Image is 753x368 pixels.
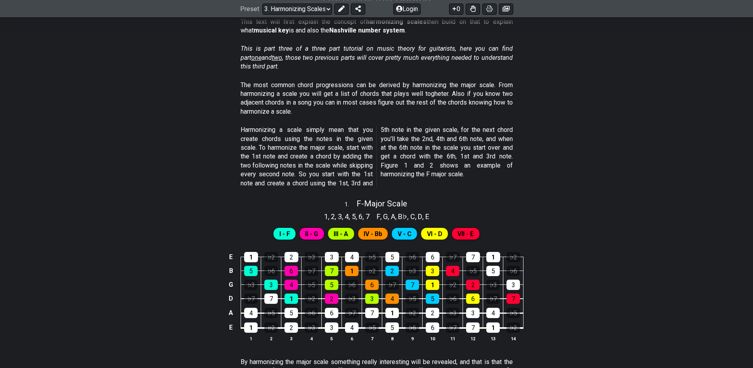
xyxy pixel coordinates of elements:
span: Preset [240,5,259,13]
p: This text will first explain the concept of then build on that to explain what is and also the . [241,17,513,35]
div: ♭7 [244,294,258,304]
button: Toggle Dexterity for all fretkits [466,3,480,14]
span: A [391,211,395,222]
span: 5 [352,211,356,222]
td: A [226,305,236,320]
div: ♭2 [506,252,520,262]
span: , [335,211,338,222]
td: E [226,320,236,335]
div: 4 [486,308,500,318]
div: 4 [244,308,258,318]
div: ♭2 [506,322,520,333]
span: , [380,211,383,222]
div: 6 [285,266,298,276]
div: 5 [385,252,399,262]
div: ♭6 [506,266,520,276]
div: ♭6 [406,252,419,262]
span: , [328,211,331,222]
span: First enable full edit mode to edit [279,228,290,240]
div: 3 [264,280,278,290]
div: ♭3 [406,266,419,276]
span: First enable full edit mode to edit [427,228,442,240]
em: This is part three of a three part tutorial on music theory for guitarists, here you can find par... [241,45,513,70]
div: ♭2 [264,252,278,262]
span: First enable full edit mode to edit [364,228,382,240]
div: ♭5 [506,308,520,318]
button: Share Preset [351,3,365,14]
div: ♭3 [446,308,459,318]
strong: musical key [254,27,289,34]
div: 3 [466,308,480,318]
span: C [410,211,415,222]
div: 4 [345,252,359,262]
td: B [226,264,236,278]
div: 4 [285,280,298,290]
div: ♭3 [244,280,258,290]
span: First enable full edit mode to edit [398,228,412,240]
span: D [418,211,422,222]
div: ♭7 [446,322,459,333]
section: Scale pitch classes [373,209,433,222]
div: ♭6 [264,266,278,276]
div: 1 [244,252,258,262]
div: 1 [345,266,358,276]
div: 7 [506,294,520,304]
span: 3 [338,211,342,222]
div: 3 [426,266,439,276]
div: 1 [486,322,500,333]
div: 6 [325,308,338,318]
button: Edit Preset [334,3,349,14]
span: , [407,211,410,222]
span: B♭ [398,211,407,222]
span: 4 [345,211,349,222]
div: ♭7 [486,294,500,304]
th: 1 [241,334,261,343]
div: ♭2 [305,294,318,304]
select: Preset [262,3,332,14]
th: 3 [281,334,302,343]
div: ♭5 [264,308,278,318]
div: ♭7 [385,280,399,290]
th: 13 [483,334,503,343]
div: ♭7 [446,252,460,262]
div: ♭2 [406,308,419,318]
div: 7 [466,322,480,333]
div: 3 [365,294,379,304]
div: 5 [426,294,439,304]
div: 1 [426,280,439,290]
div: 5 [285,308,298,318]
span: , [395,211,398,222]
div: ♭6 [305,308,318,318]
div: ♭2 [264,322,278,333]
button: 0 [449,3,463,14]
div: 1 [244,322,258,333]
span: First enable full edit mode to edit [305,228,318,240]
div: ♭5 [406,294,419,304]
button: Login [393,3,421,14]
th: 14 [503,334,523,343]
div: ♭3 [305,252,319,262]
p: The most common chord progressions can be derived by harmonizing the major scale. From harmonizin... [241,81,513,116]
div: 3 [325,322,338,333]
span: , [342,211,345,222]
div: 2 [325,294,338,304]
span: 1 . [345,200,357,209]
span: 1 [324,211,328,222]
div: 5 [385,322,399,333]
div: 1 [486,252,500,262]
th: 9 [402,334,423,343]
div: 1 [385,308,399,318]
div: 5 [486,266,500,276]
th: 5 [322,334,342,343]
span: , [362,211,366,222]
div: ♭3 [345,294,358,304]
div: 3 [325,252,339,262]
span: , [415,211,418,222]
div: ♭2 [365,266,379,276]
span: 7 [366,211,370,222]
div: 7 [325,266,338,276]
span: one [251,54,262,61]
div: 2 [426,308,439,318]
button: Print [482,3,497,14]
div: 5 [325,280,338,290]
